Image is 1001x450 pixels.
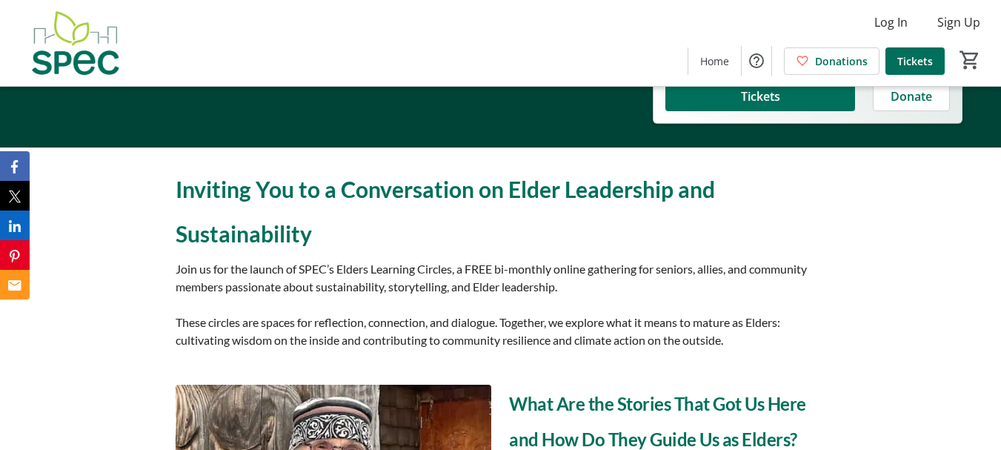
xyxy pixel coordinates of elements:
span: Donate [891,87,932,105]
span: Tickets [897,53,933,69]
a: Donations [784,47,879,75]
a: Home [688,47,741,75]
a: Tickets [885,47,945,75]
span: Join us for the launch of SPEC’s Elders Learning Circles, a FREE bi-monthly online gathering for ... [176,262,807,294]
span: These circles are spaces for reflection, connection, and dialogue. Together, we explore what it m... [176,315,780,347]
button: Tickets [665,82,855,111]
span: What Are the Stories That Got Us Here and How Do They Guide Us as Elders? [509,393,806,450]
span: Tickets [741,87,780,105]
button: Sign Up [925,10,992,34]
span: Home [700,53,729,69]
button: Help [742,46,771,76]
span: Inviting You to a Conversation on Elder Leadership and Sustainability [176,176,715,247]
span: Donations [815,53,868,69]
span: Sign Up [937,13,980,31]
button: Cart [957,47,983,73]
button: Donate [873,82,950,111]
span: Log In [874,13,908,31]
img: SPEC's Logo [9,6,141,80]
button: Log In [862,10,919,34]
